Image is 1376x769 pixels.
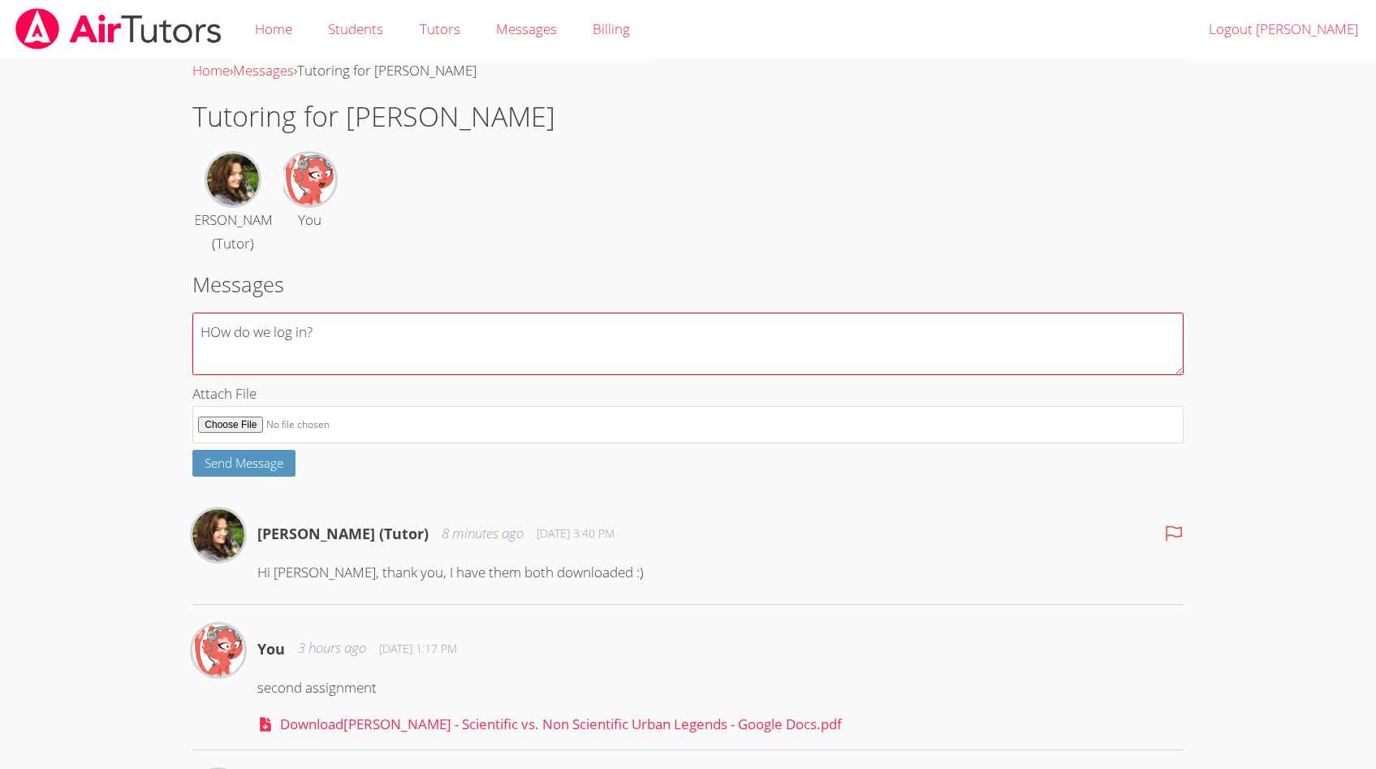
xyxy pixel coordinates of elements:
[192,624,244,676] img: Yuliya Shekhtman
[257,713,1183,737] a: Download[PERSON_NAME] - Scientific vs. Non Scientific Urban Legends - Google Docs.pdf
[233,61,294,80] a: Messages
[192,59,1183,83] div: › ›
[192,96,1183,137] h1: Tutoring for [PERSON_NAME]
[192,61,230,80] a: Home
[257,637,285,660] h4: You
[192,450,295,477] button: Send Message
[205,455,283,471] span: Send Message
[442,522,524,546] span: 8 minutes ago
[496,19,557,38] span: Messages
[192,509,244,561] img: Diana Carle
[297,61,477,80] span: Tutoring for [PERSON_NAME]
[257,676,1183,700] p: second assignment
[192,313,1183,375] textarea: HOw do we log in?
[182,209,284,256] div: [PERSON_NAME] (Tutor)
[14,8,223,50] img: airtutors_banner-c4298cdbf04f3fff15de1276eac7730deb9818008684d7c2e4769d2f7ddbe033.png
[537,525,615,542] span: [DATE] 3:40 PM
[283,153,335,205] img: Yuliya Shekhtman
[207,153,259,205] img: Diana Carle
[298,637,366,660] span: 3 hours ago
[257,522,429,545] h4: [PERSON_NAME] (Tutor)
[192,269,1183,300] h2: Messages
[257,561,1183,585] p: Hi [PERSON_NAME], thank you, I have them both downloaded :)
[379,641,457,657] span: [DATE] 1:17 PM
[192,406,1183,444] input: Attach File
[192,384,257,403] span: Attach File
[280,713,842,737] span: Download [PERSON_NAME] - Scientific vs. Non Scientific Urban Legends - Google Docs.pdf
[298,209,321,232] div: You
